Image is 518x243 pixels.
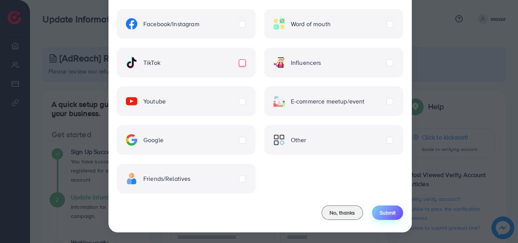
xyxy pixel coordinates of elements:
[126,18,137,30] img: ic-facebook.134605ef.svg
[143,97,166,106] span: Youtube
[330,209,355,216] span: No, thanks
[143,136,163,144] span: Google
[126,96,137,107] img: ic-youtube.715a0ca2.svg
[291,20,331,28] span: Word of mouth
[372,205,403,220] button: Submit
[380,209,396,216] span: Submit
[291,58,321,67] span: Influencers
[143,20,199,28] span: Facebook/Instagram
[273,96,285,107] img: ic-ecommerce.d1fa3848.svg
[143,174,191,183] span: Friends/Relatives
[126,173,137,184] img: ic-freind.8e9a9d08.svg
[291,136,306,144] span: Other
[322,205,363,220] button: No, thanks
[126,57,137,68] img: ic-tiktok.4b20a09a.svg
[291,97,365,106] span: E-commerce meetup/event
[143,58,160,67] span: TikTok
[273,57,285,68] img: ic-influencers.a620ad43.svg
[273,134,285,146] img: ic-other.99c3e012.svg
[273,18,285,30] img: ic-word-of-mouth.a439123d.svg
[126,134,137,146] img: ic-google.5bdd9b68.svg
